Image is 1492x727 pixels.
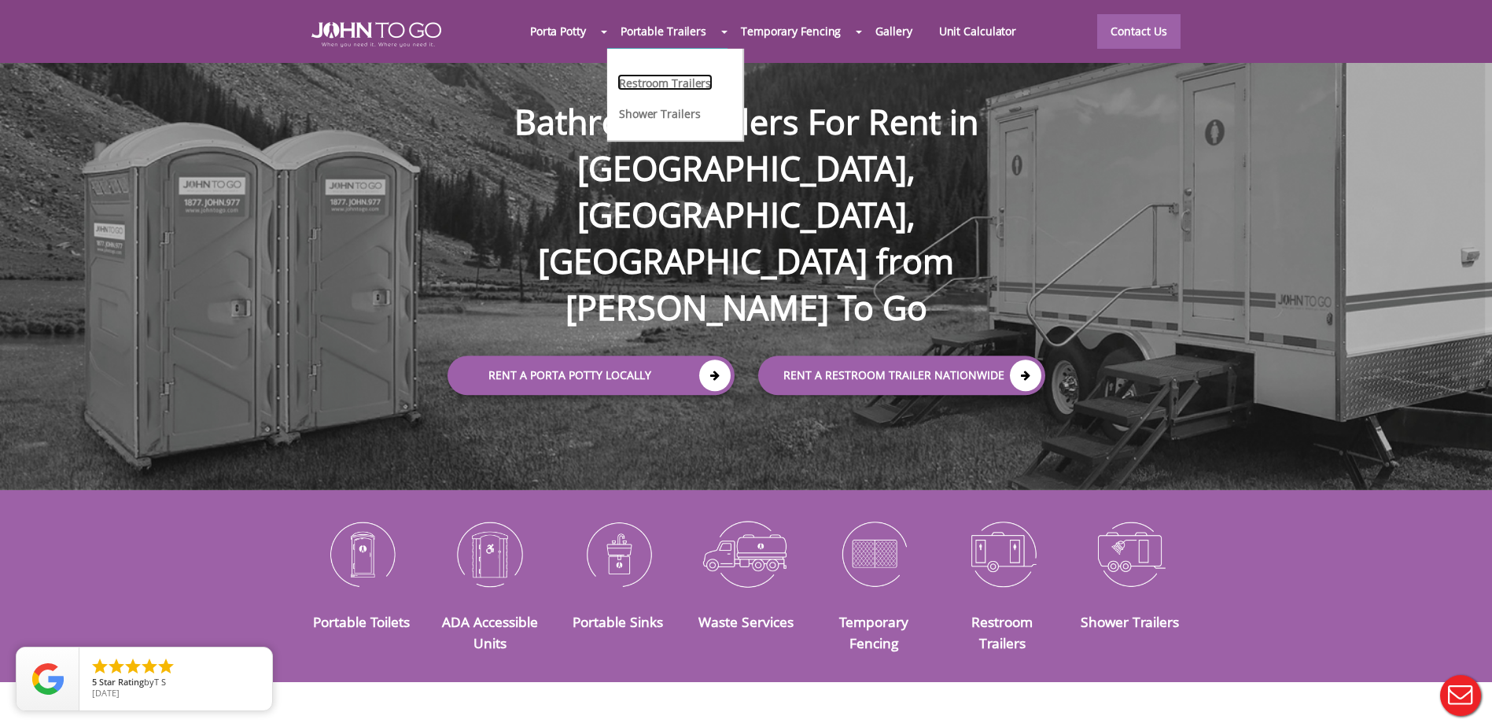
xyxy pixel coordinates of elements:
a: Temporary Fencing [839,612,908,651]
a: ADA Accessible Units [442,612,538,651]
img: JOHN to go [311,22,441,47]
a: Restroom Trailers [617,74,713,90]
span: [DATE] [92,687,120,699]
img: Shower-Trailers-icon_N.png [1078,513,1183,595]
li:  [90,657,109,676]
a: Unit Calculator [926,14,1030,48]
a: Restroom Trailers [971,612,1033,651]
img: Portable-Toilets-icon_N.png [310,513,414,595]
img: ADA-Accessible-Units-icon_N.png [437,513,542,595]
img: Review Rating [32,663,64,695]
li:  [157,657,175,676]
span: Star Rating [99,676,144,688]
a: Gallery [862,14,925,48]
a: Rent a Porta Potty Locally [448,356,735,395]
span: by [92,677,260,688]
a: Portable Trailers [607,14,720,48]
a: Shower Trailers [1081,612,1179,631]
img: Waste-Services-icon_N.png [694,513,798,595]
img: Portable-Sinks-icon_N.png [565,513,670,595]
a: Temporary Fencing [728,14,854,48]
img: Restroom-Trailers-icon_N.png [950,513,1055,595]
img: Temporary-Fencing-cion_N.png [822,513,927,595]
a: Portable Toilets [313,612,410,631]
li:  [123,657,142,676]
a: Contact Us [1097,14,1181,49]
span: 5 [92,676,97,688]
li:  [140,657,159,676]
span: T S [154,676,166,688]
a: Waste Services [698,612,794,631]
a: rent a RESTROOM TRAILER Nationwide [758,356,1045,395]
a: Porta Potty [517,14,599,48]
h1: Bathroom Trailers For Rent in [GEOGRAPHIC_DATA], [GEOGRAPHIC_DATA], [GEOGRAPHIC_DATA] from [PERSO... [432,48,1061,331]
a: Shower Trailers [617,105,702,121]
li:  [107,657,126,676]
button: Live Chat [1429,664,1492,727]
a: Portable Sinks [573,612,663,631]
